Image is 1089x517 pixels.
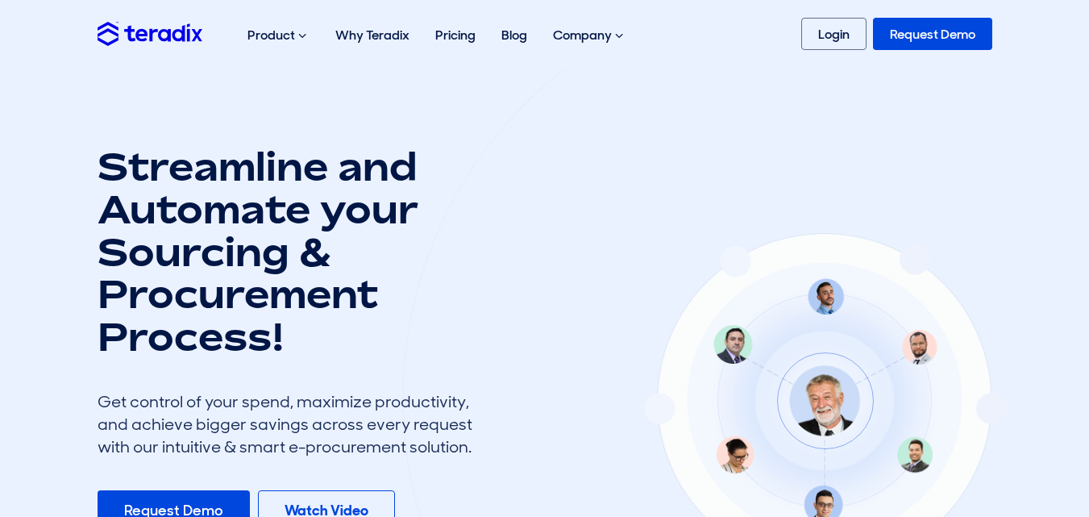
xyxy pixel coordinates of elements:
[98,22,202,45] img: Teradix logo
[422,10,488,60] a: Pricing
[540,10,639,61] div: Company
[873,18,992,50] a: Request Demo
[801,18,867,50] a: Login
[322,10,422,60] a: Why Teradix
[488,10,540,60] a: Blog
[98,390,484,458] div: Get control of your spend, maximize productivity, and achieve bigger savings across every request...
[98,145,484,358] h1: Streamline and Automate your Sourcing & Procurement Process!
[235,10,322,61] div: Product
